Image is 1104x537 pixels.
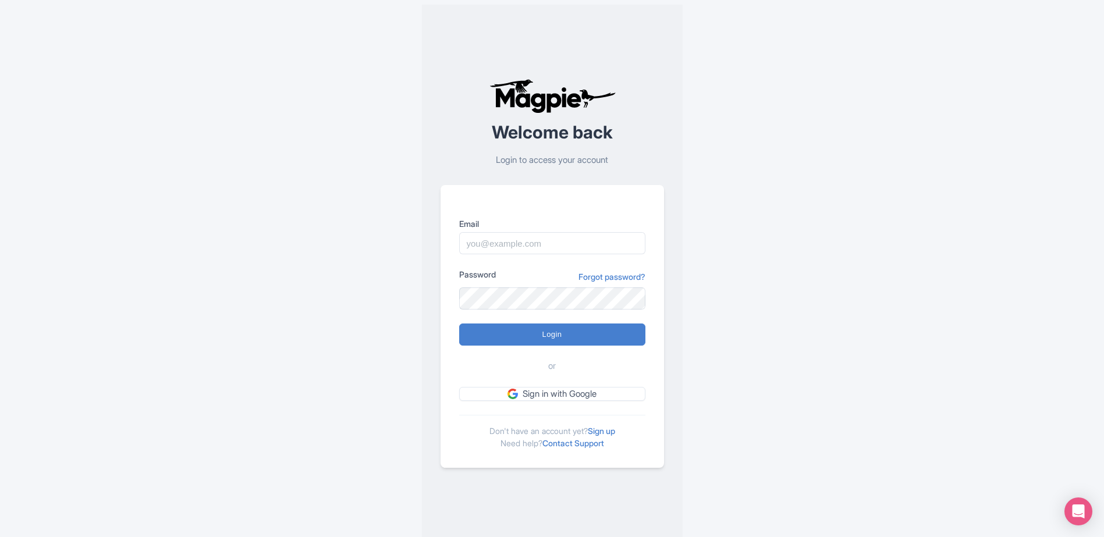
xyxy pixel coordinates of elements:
img: google.svg [507,389,518,399]
input: Login [459,323,645,346]
input: you@example.com [459,232,645,254]
a: Sign up [588,426,615,436]
span: or [548,360,556,373]
label: Password [459,268,496,280]
p: Login to access your account [441,154,664,167]
a: Forgot password? [578,271,645,283]
div: Don't have an account yet? Need help? [459,415,645,449]
div: Open Intercom Messenger [1064,497,1092,525]
label: Email [459,218,645,230]
img: logo-ab69f6fb50320c5b225c76a69d11143b.png [487,79,617,113]
a: Contact Support [542,438,604,448]
a: Sign in with Google [459,387,645,401]
h2: Welcome back [441,123,664,142]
